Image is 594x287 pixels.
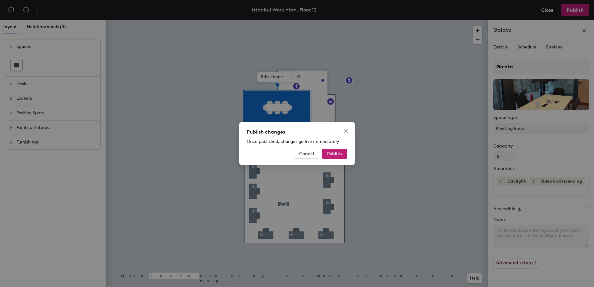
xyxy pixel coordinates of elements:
span: close [344,128,349,133]
span: Once published, changes go live immediately [247,139,339,144]
span: Cancel [299,151,314,157]
span: Close [341,128,351,133]
button: Close [341,126,351,136]
div: Publish changes [247,128,347,136]
button: Cancel [294,149,319,159]
button: Publish [322,149,347,159]
span: Publish [327,151,342,157]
